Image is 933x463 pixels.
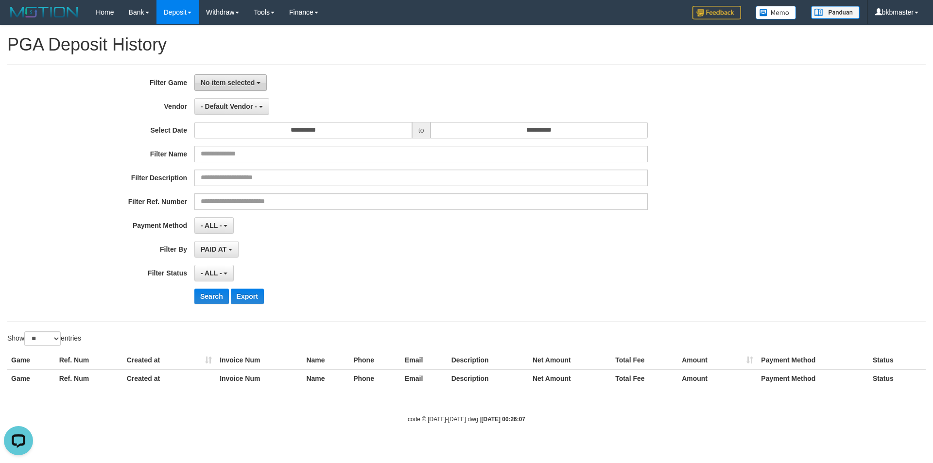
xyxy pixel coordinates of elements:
[201,222,222,229] span: - ALL -
[302,369,349,387] th: Name
[55,351,123,369] th: Ref. Num
[611,369,678,387] th: Total Fee
[231,289,264,304] button: Export
[7,331,81,346] label: Show entries
[201,79,255,86] span: No item selected
[194,289,229,304] button: Search
[7,351,55,369] th: Game
[4,4,33,33] button: Open LiveChat chat widget
[756,6,796,19] img: Button%20Memo.svg
[349,369,401,387] th: Phone
[448,351,529,369] th: Description
[194,74,267,91] button: No item selected
[194,217,234,234] button: - ALL -
[678,351,757,369] th: Amount
[302,351,349,369] th: Name
[7,5,81,19] img: MOTION_logo.png
[7,35,926,54] h1: PGA Deposit History
[194,98,269,115] button: - Default Vendor -
[529,369,611,387] th: Net Amount
[55,369,123,387] th: Ref. Num
[678,369,757,387] th: Amount
[757,351,869,369] th: Payment Method
[482,416,525,423] strong: [DATE] 00:26:07
[401,351,448,369] th: Email
[123,369,216,387] th: Created at
[448,369,529,387] th: Description
[757,369,869,387] th: Payment Method
[811,6,860,19] img: panduan.png
[869,369,926,387] th: Status
[412,122,431,138] span: to
[201,245,226,253] span: PAID AT
[692,6,741,19] img: Feedback.jpg
[611,351,678,369] th: Total Fee
[408,416,525,423] small: code © [DATE]-[DATE] dwg |
[529,351,611,369] th: Net Amount
[194,241,239,257] button: PAID AT
[349,351,401,369] th: Phone
[7,369,55,387] th: Game
[401,369,448,387] th: Email
[216,369,302,387] th: Invoice Num
[194,265,234,281] button: - ALL -
[201,103,257,110] span: - Default Vendor -
[869,351,926,369] th: Status
[216,351,302,369] th: Invoice Num
[123,351,216,369] th: Created at
[201,269,222,277] span: - ALL -
[24,331,61,346] select: Showentries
